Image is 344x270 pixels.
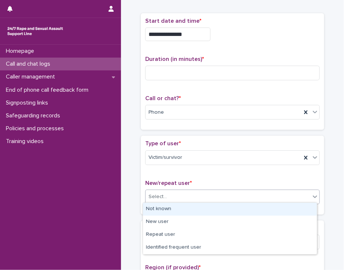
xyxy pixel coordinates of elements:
div: New user [143,216,317,229]
p: Policies and processes [3,125,70,132]
p: Signposting links [3,99,54,106]
span: New/repeat user [145,180,192,186]
span: Call or chat? [145,95,181,101]
span: Duration (in minutes) [145,56,204,62]
div: Identified frequent user [143,241,317,254]
span: Type of user [145,141,181,146]
p: Safeguarding records [3,112,66,119]
p: End of phone call feedback form [3,87,94,94]
img: rhQMoQhaT3yELyF149Cw [6,24,65,39]
span: Victim/survivor [149,154,182,161]
div: Select... [149,193,167,201]
div: Repeat user [143,229,317,241]
span: Phone [149,109,164,116]
span: Start date and time [145,18,201,24]
p: Homepage [3,48,40,55]
div: Not known [143,203,317,216]
p: Training videos [3,138,50,145]
p: Call and chat logs [3,61,56,67]
p: Caller management [3,73,61,80]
